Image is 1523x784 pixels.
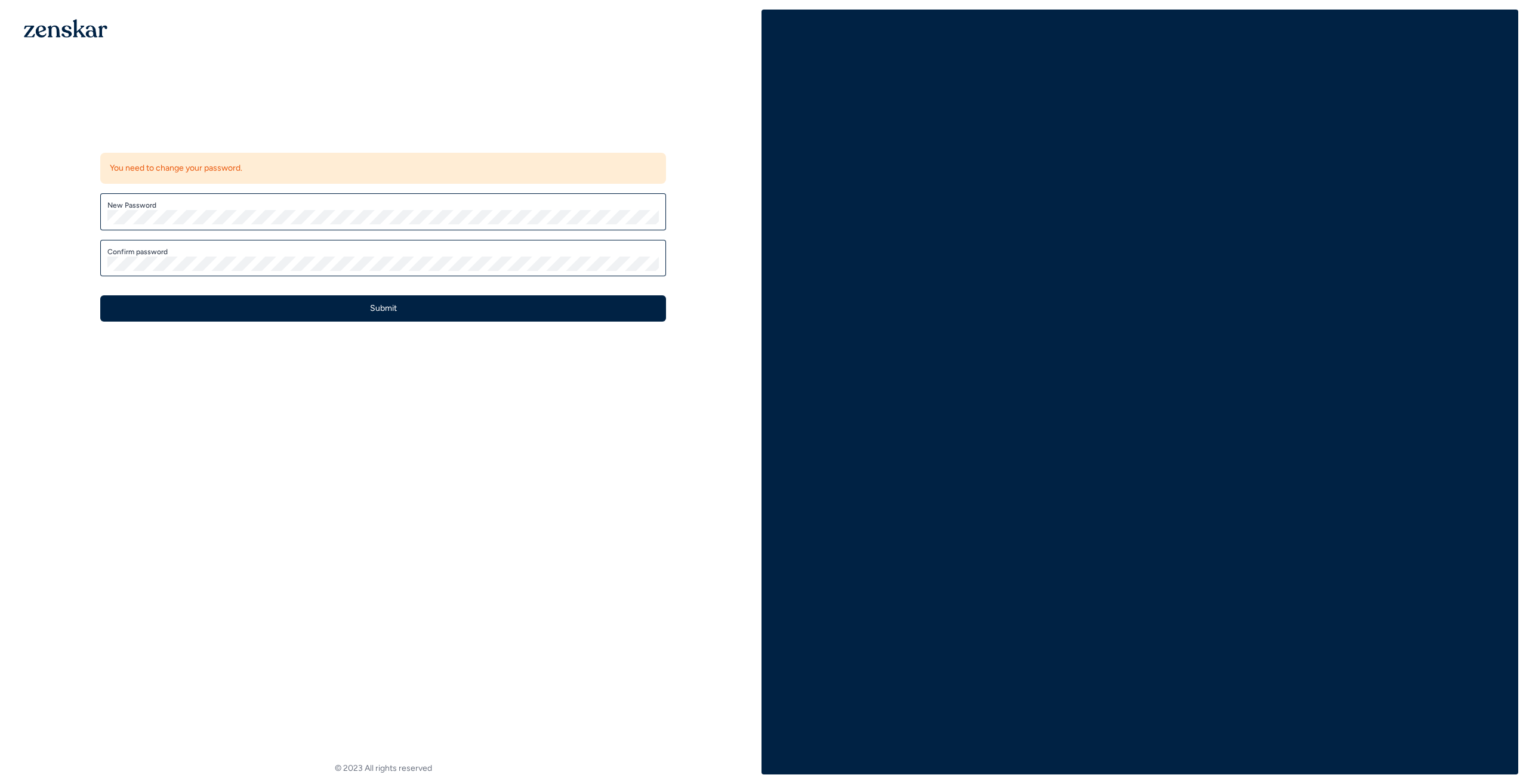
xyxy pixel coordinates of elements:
img: 1OGAJ2xQqyY4LXKgY66KYq0eOWRCkrZdAb3gUhuVAqdWPZE9SRJmCz+oDMSn4zDLXe31Ii730ItAGKgCKgCCgCikA4Av8PJUP... [24,19,107,38]
button: Submit [100,295,666,322]
label: Confirm password [107,247,659,257]
footer: © 2023 All rights reserved [5,763,761,774]
div: You need to change your password. [100,153,666,184]
label: New Password [107,200,659,210]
